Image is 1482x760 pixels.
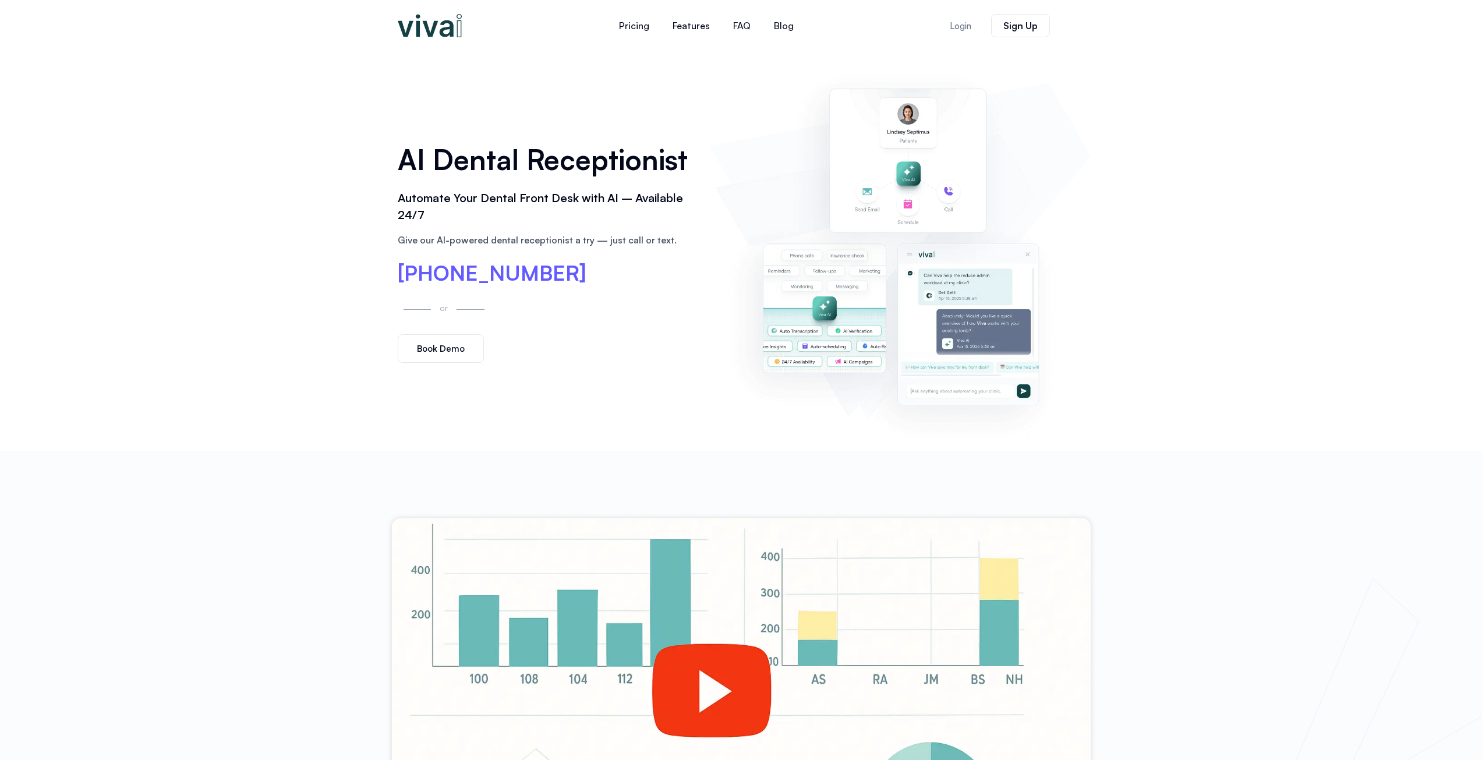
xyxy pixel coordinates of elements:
a: [PHONE_NUMBER] [398,263,586,284]
nav: Menu [537,12,875,40]
a: Blog [762,12,805,40]
span: Book Demo [417,344,465,353]
a: Features [661,12,721,40]
h1: AI Dental Receptionist [398,139,698,180]
img: AI dental receptionist dashboard – virtual receptionist dental office [715,63,1084,439]
p: or [437,301,451,314]
span: Sign Up [1003,21,1038,30]
a: Login [936,15,985,37]
a: Pricing [607,12,661,40]
a: FAQ [721,12,762,40]
span: Login [950,22,971,30]
p: Give our AI-powered dental receptionist a try — just call or text. [398,233,698,247]
h2: Automate Your Dental Front Desk with AI – Available 24/7 [398,190,698,224]
a: Sign Up [991,14,1050,37]
a: Book Demo [398,334,484,363]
